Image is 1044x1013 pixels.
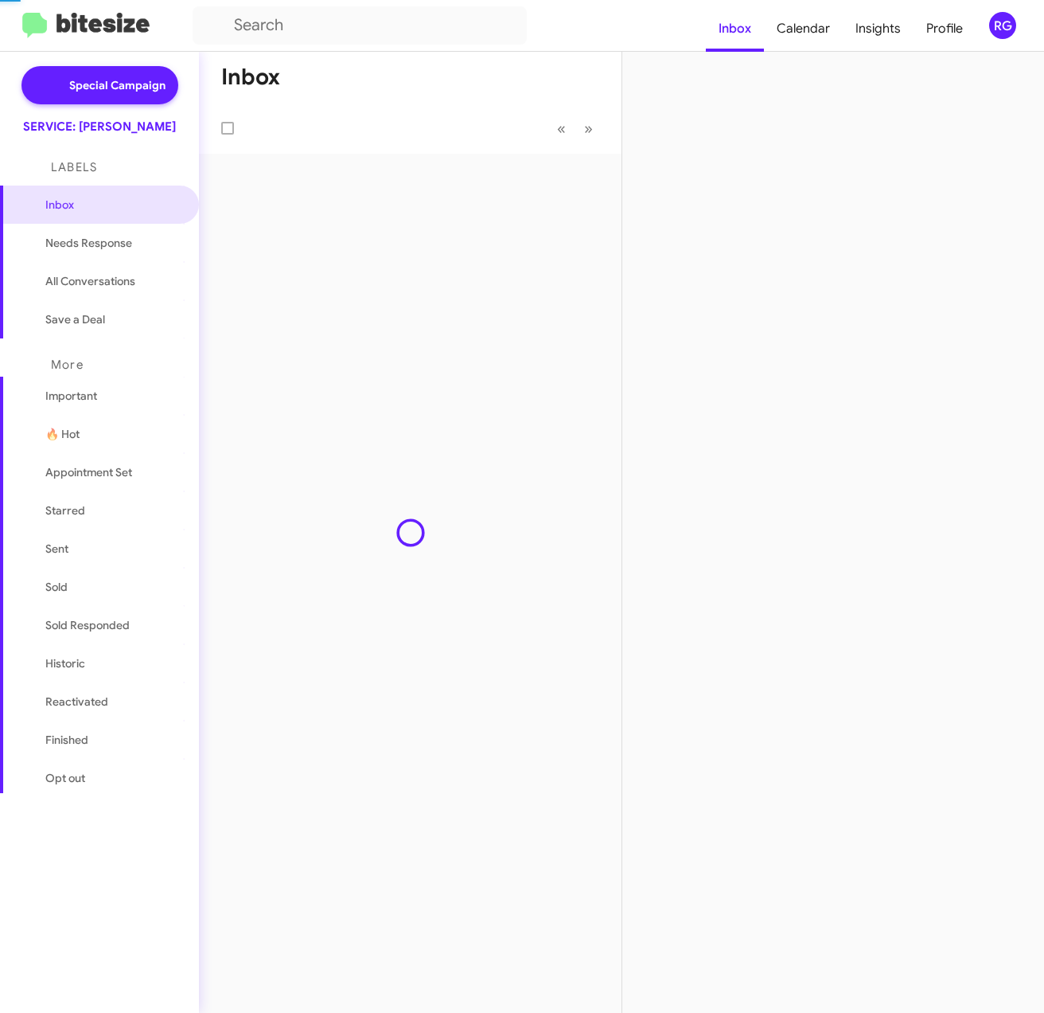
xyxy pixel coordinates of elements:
[548,112,602,145] nav: Page navigation example
[843,6,913,52] a: Insights
[45,388,181,404] span: Important
[45,579,68,595] span: Sold
[45,426,80,442] span: 🔥 Hot
[45,273,135,289] span: All Conversations
[575,112,602,145] button: Next
[45,503,85,518] span: Starred
[547,112,575,145] button: Previous
[45,694,108,710] span: Reactivated
[764,6,843,52] a: Calendar
[21,66,178,104] a: Special Campaign
[23,119,176,135] div: SERVICE: [PERSON_NAME]
[706,6,764,52] a: Inbox
[45,770,85,786] span: Opt out
[976,12,1026,39] button: RG
[584,119,593,139] span: »
[45,197,181,213] span: Inbox
[51,160,97,174] span: Labels
[45,235,181,251] span: Needs Response
[45,655,85,671] span: Historic
[557,119,566,139] span: «
[69,77,166,93] span: Special Campaign
[45,617,130,633] span: Sold Responded
[45,311,105,327] span: Save a Deal
[193,6,527,45] input: Search
[221,65,280,90] h1: Inbox
[45,732,88,748] span: Finished
[989,12,1016,39] div: RG
[45,541,68,557] span: Sent
[51,358,84,372] span: More
[45,464,132,480] span: Appointment Set
[913,6,976,52] a: Profile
